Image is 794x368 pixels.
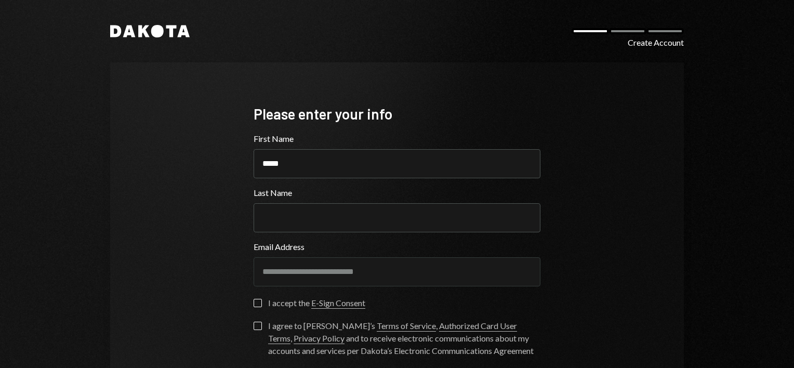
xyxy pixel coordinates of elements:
[254,322,262,330] button: I agree to [PERSON_NAME]’s Terms of Service, Authorized Card User Terms, Privacy Policy and to re...
[377,321,436,332] a: Terms of Service
[254,133,540,145] label: First Name
[254,187,540,199] label: Last Name
[294,333,345,344] a: Privacy Policy
[268,297,365,309] div: I accept the
[628,36,684,49] div: Create Account
[268,321,517,344] a: Authorized Card User Terms
[311,298,365,309] a: E-Sign Consent
[254,104,540,124] div: Please enter your info
[254,241,540,253] label: Email Address
[268,320,540,357] div: I agree to [PERSON_NAME]’s , , and to receive electronic communications about my accounts and ser...
[254,299,262,307] button: I accept the E-Sign Consent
